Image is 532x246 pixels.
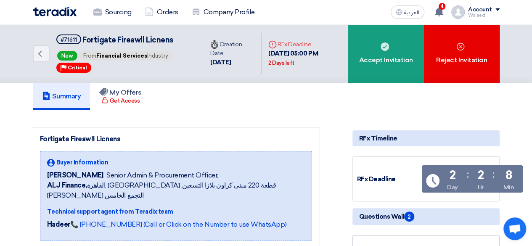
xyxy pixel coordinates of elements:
a: 📞 [PHONE_NUMBER] (Call or Click on the Number to use WhatsApp) [70,220,286,228]
span: Senior Admin & Procurement Officer, [106,170,218,180]
img: profile_test.png [451,5,465,19]
img: Teradix logo [33,7,77,16]
div: RFx Deadline [357,175,420,184]
a: Orders [138,3,185,21]
a: Summary [33,83,90,110]
div: [DATE] [210,58,254,67]
div: 8 [505,169,512,181]
span: Critical [68,65,87,71]
a: Sourcing [87,3,138,21]
h5: Fortigate Fireawll Licnens [56,34,173,45]
span: Financial Services [96,53,147,59]
div: Get Access [101,97,140,105]
div: Waleed [468,13,500,18]
div: : [467,167,469,182]
div: Min [503,183,514,192]
div: Accept Invitation [348,24,424,83]
h5: Summary [42,92,81,101]
span: 2 [404,212,414,222]
strong: Hadeer [47,220,70,228]
div: 2 Days left [268,59,294,67]
span: 4 [439,3,445,10]
div: 2 [450,169,456,181]
button: العربية [391,5,424,19]
div: Technical support agent from Teradix team [47,207,305,216]
div: Creation Date [210,40,254,58]
h5: My Offers [99,88,142,97]
div: Reject Invitation [424,24,500,83]
span: العربية [404,10,419,16]
span: Buyer Information [56,158,109,167]
span: From Industry [79,51,172,61]
div: #71611 [61,37,77,42]
div: Hr [477,183,483,192]
div: Open chat [503,217,526,240]
div: RFx Deadline [268,40,341,49]
div: : [492,167,495,182]
div: Account [468,6,492,13]
a: My Offers Get Access [90,83,151,110]
div: RFx Timeline [352,130,500,146]
div: [DATE] 05:00 PM [268,49,341,68]
div: 2 [477,169,484,181]
span: New [57,51,77,61]
div: Day [447,183,458,192]
span: [PERSON_NAME] [47,170,103,180]
b: ALJ Finance, [47,181,87,189]
a: Company Profile [185,3,262,21]
div: Fortigate Fireawll Licnens [40,134,312,144]
span: القاهرة, [GEOGRAPHIC_DATA] ,قطعة 220 مبنى كراون بلازا التسعين [PERSON_NAME] التجمع الخامس [47,180,305,201]
span: Fortigate Fireawll Licnens [82,35,173,45]
span: Questions Wall [359,212,414,222]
